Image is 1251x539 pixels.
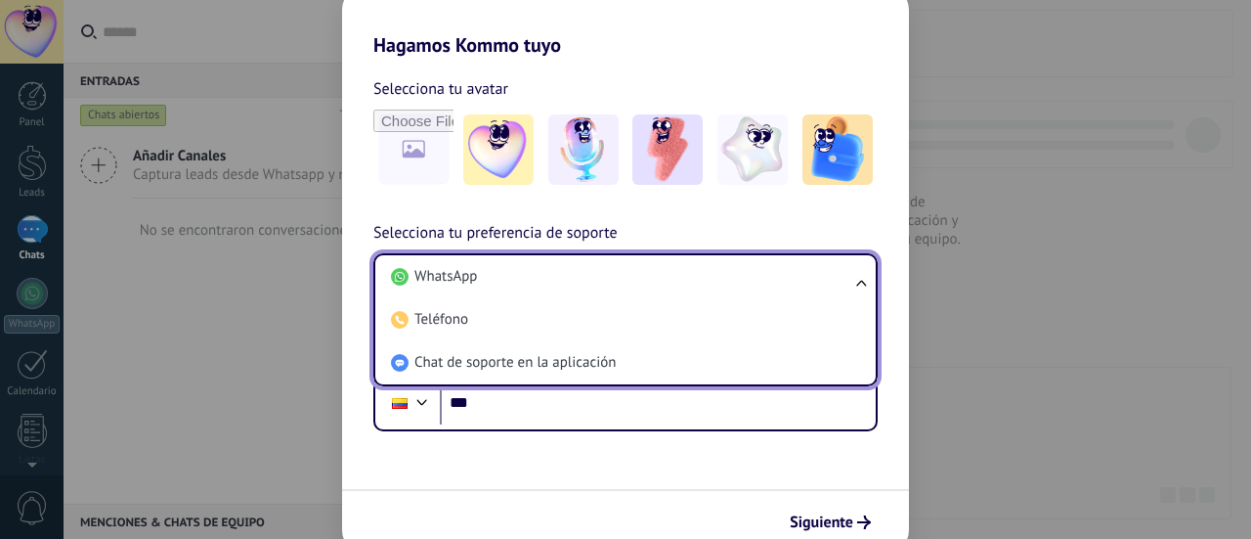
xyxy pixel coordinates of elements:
[381,382,418,424] div: Colombia: + 57
[373,76,508,102] span: Selecciona tu avatar
[632,114,703,185] img: -3.jpeg
[373,221,618,247] span: Selecciona tu preferencia de soporte
[548,114,619,185] img: -2.jpeg
[790,516,853,529] span: Siguiente
[414,267,477,287] span: WhatsApp
[781,506,880,539] button: Siguiente
[463,114,534,185] img: -1.jpeg
[414,310,468,330] span: Teléfono
[717,114,788,185] img: -4.jpeg
[414,353,616,373] span: Chat de soporte en la aplicación
[802,114,873,185] img: -5.jpeg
